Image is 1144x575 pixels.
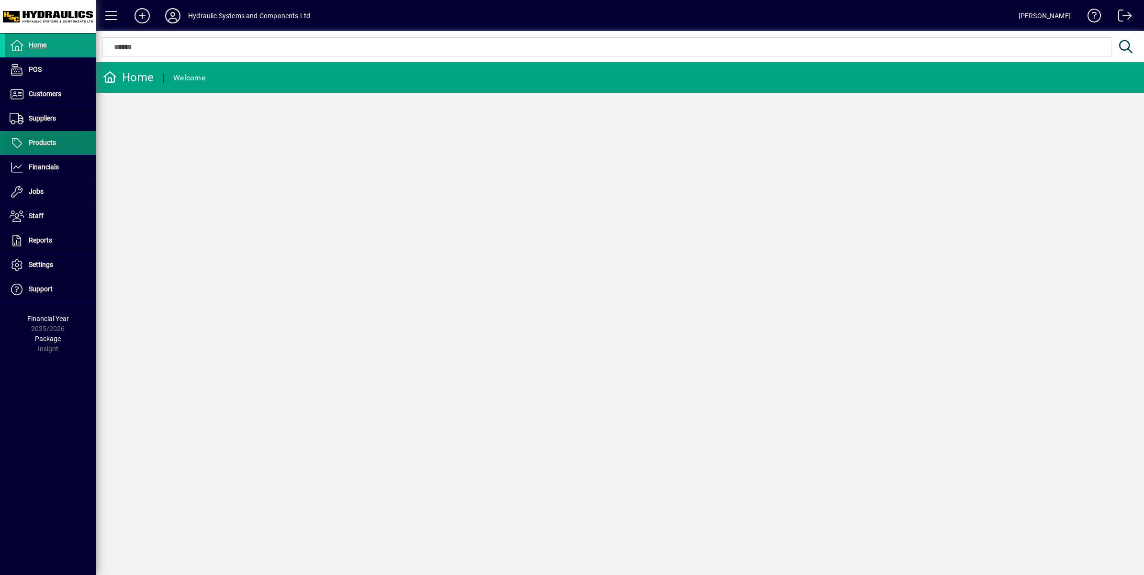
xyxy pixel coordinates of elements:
a: Jobs [5,180,96,204]
span: Jobs [29,188,44,195]
span: POS [29,66,42,73]
a: POS [5,58,96,82]
a: Customers [5,82,96,106]
span: Products [29,139,56,146]
div: [PERSON_NAME] [1019,8,1071,23]
a: Reports [5,229,96,253]
button: Profile [157,7,188,24]
button: Add [127,7,157,24]
span: Reports [29,236,52,244]
span: Support [29,285,53,293]
div: Home [103,70,154,85]
span: Financials [29,163,59,171]
span: Package [35,335,61,343]
a: Financials [5,155,96,179]
a: Logout [1111,2,1132,33]
span: Settings [29,261,53,268]
span: Staff [29,212,44,220]
a: Suppliers [5,107,96,131]
span: Home [29,41,46,49]
div: Hydraulic Systems and Components Ltd [188,8,310,23]
a: Settings [5,253,96,277]
span: Suppliers [29,114,56,122]
div: Welcome [173,70,205,86]
span: Financial Year [27,315,69,322]
a: Staff [5,204,96,228]
a: Knowledge Base [1080,2,1101,33]
a: Support [5,277,96,301]
span: Customers [29,90,61,98]
a: Products [5,131,96,155]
